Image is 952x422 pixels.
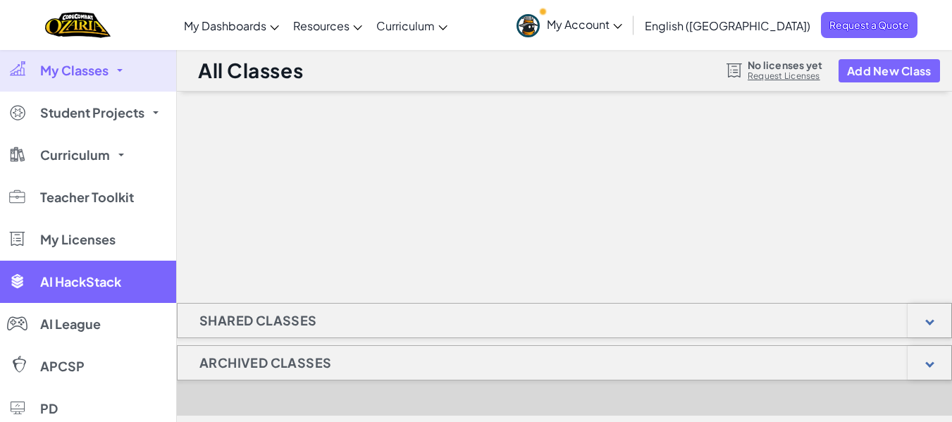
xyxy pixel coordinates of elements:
[40,106,144,119] span: Student Projects
[40,149,110,161] span: Curriculum
[839,59,940,82] button: Add New Class
[184,18,266,33] span: My Dashboards
[40,191,134,204] span: Teacher Toolkit
[177,6,286,44] a: My Dashboards
[40,233,116,246] span: My Licenses
[293,18,350,33] span: Resources
[645,18,810,33] span: English ([GEOGRAPHIC_DATA])
[40,64,109,77] span: My Classes
[286,6,369,44] a: Resources
[638,6,817,44] a: English ([GEOGRAPHIC_DATA])
[748,70,822,82] a: Request Licenses
[821,12,917,38] a: Request a Quote
[178,345,353,380] h1: Archived Classes
[547,17,622,32] span: My Account
[40,275,121,288] span: AI HackStack
[45,11,111,39] a: Ozaria by CodeCombat logo
[517,14,540,37] img: avatar
[45,11,111,39] img: Home
[376,18,435,33] span: Curriculum
[369,6,455,44] a: Curriculum
[40,318,101,330] span: AI League
[509,3,629,47] a: My Account
[198,57,303,84] h1: All Classes
[178,303,339,338] h1: Shared Classes
[748,59,822,70] span: No licenses yet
